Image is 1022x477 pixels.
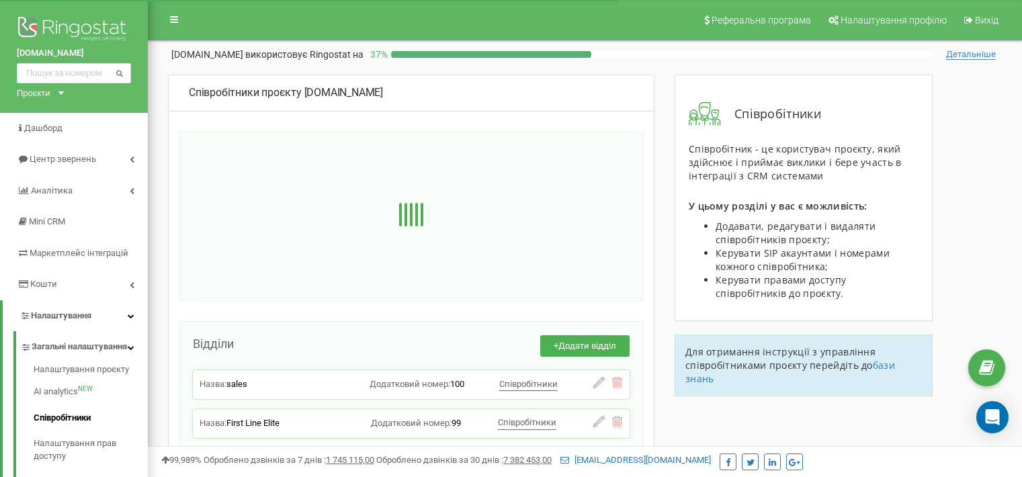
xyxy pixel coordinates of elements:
span: Відділи [193,337,234,351]
span: Назва: [200,379,226,389]
span: Аналiтика [31,185,73,196]
p: [DOMAIN_NAME] [171,48,364,61]
a: бази знань [685,359,895,385]
span: Загальні налаштування [32,341,127,353]
span: Керувати SIP акаунтами і номерами кожного співробітника; [716,247,890,273]
a: [EMAIL_ADDRESS][DOMAIN_NAME] [560,455,711,465]
a: [DOMAIN_NAME] [17,47,131,60]
span: У цьому розділі у вас є можливість: [689,200,867,212]
span: 100 [450,379,464,389]
img: Ringostat logo [17,13,131,47]
span: Додати відділ [558,341,616,351]
span: використовує Ringostat на [245,49,364,60]
span: Дашборд [24,123,62,133]
span: Співробітники проєкту [189,86,302,99]
div: Open Intercom Messenger [976,401,1009,433]
a: AI analyticsNEW [34,379,148,405]
u: 7 382 453,00 [503,455,552,465]
span: 99,989% [161,455,202,465]
span: Детальніше [946,49,996,60]
span: Центр звернень [30,154,96,164]
a: Співробітники [34,405,148,431]
span: Назва: [200,418,226,428]
div: Проєкти [17,87,50,99]
span: Вихід [975,15,998,26]
span: Mini CRM [29,216,65,226]
button: +Додати відділ [540,335,630,357]
span: Налаштування профілю [841,15,947,26]
span: Кошти [30,279,57,289]
a: Загальні налаштування [20,331,148,359]
a: Налаштування прав доступу [34,431,148,469]
span: Керувати правами доступу співробітників до проєкту. [716,273,846,300]
span: Оброблено дзвінків за 7 днів : [204,455,374,465]
div: [DOMAIN_NAME] [189,85,634,101]
span: Співробітник - це користувач проєкту, який здійснює і приймає виклики і бере участь в інтеграції ... [689,142,902,182]
span: Додатковий номер: [371,418,452,428]
span: Співробітники [498,417,556,427]
span: Для отримання інструкції з управління співробітниками проєкту перейдіть до [685,345,876,372]
span: Співробітники [721,105,821,123]
span: Співробітники [499,379,558,389]
input: Пошук за номером [17,63,131,83]
span: Реферальна програма [712,15,811,26]
span: First Line Elite [226,418,280,428]
span: 99 [452,418,461,428]
a: Налаштування [3,300,148,332]
span: Оброблено дзвінків за 30 днів : [376,455,552,465]
span: sales [226,379,247,389]
span: Налаштування [31,310,91,320]
span: Маркетплейс інтеграцій [30,248,128,258]
span: Додавати, редагувати і видаляти співробітників проєкту; [716,220,876,246]
p: 37 % [364,48,391,61]
a: Налаштування проєкту [34,363,148,380]
span: Додатковий номер: [370,379,450,389]
u: 1 745 115,00 [326,455,374,465]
